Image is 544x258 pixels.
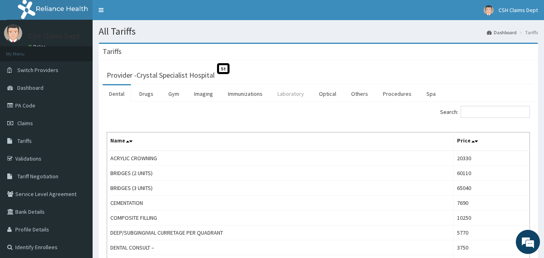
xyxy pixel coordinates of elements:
a: Online [28,44,48,50]
a: Imaging [188,85,219,102]
a: Gym [162,85,186,102]
a: Optical [312,85,343,102]
h3: Provider - Crystal Specialist Hospital [107,72,215,79]
a: Spa [420,85,442,102]
label: Search: [440,106,530,118]
span: Claims [17,120,33,127]
span: Tariffs [17,137,32,144]
li: Tariffs [517,29,538,36]
td: DEEP/SUBGINGIVIAL CURRETAGE PER QUADRANT [107,225,454,240]
span: Tariff Negotiation [17,173,58,180]
td: 20330 [453,151,530,166]
a: Procedures [376,85,418,102]
span: We're online! [47,78,111,159]
td: COMPOSITE FILLING [107,211,454,225]
th: Name [107,132,454,151]
span: Switch Providers [17,66,58,74]
img: User Image [484,5,494,15]
h3: Tariffs [103,48,122,55]
span: St [217,63,230,74]
td: CEMENTATION [107,196,454,211]
td: 65040 [453,181,530,196]
span: CSH Claims Dept [498,6,538,14]
div: Minimize live chat window [132,4,151,23]
td: 5770 [453,225,530,240]
th: Price [453,132,530,151]
td: 10250 [453,211,530,225]
td: 60110 [453,166,530,181]
a: Laboratory [271,85,310,102]
a: Others [345,85,374,102]
img: d_794563401_company_1708531726252_794563401 [15,40,33,60]
a: Immunizations [221,85,269,102]
td: BRIDGES (3 UNITS) [107,181,454,196]
img: User Image [4,24,22,42]
td: ACRYLIC CROWNING [107,151,454,166]
span: Dashboard [17,84,43,91]
textarea: Type your message and hit 'Enter' [4,172,153,200]
h1: All Tariffs [99,26,538,37]
a: Dashboard [487,29,517,36]
div: Chat with us now [42,45,135,56]
a: Dental [103,85,131,102]
p: CSH Claims Dept [28,33,80,40]
td: BRIDGES (2 UNITS) [107,166,454,181]
td: DENTAL CONSULT – [107,240,454,255]
input: Search: [461,106,530,118]
td: 3750 [453,240,530,255]
a: Drugs [133,85,160,102]
td: 7690 [453,196,530,211]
